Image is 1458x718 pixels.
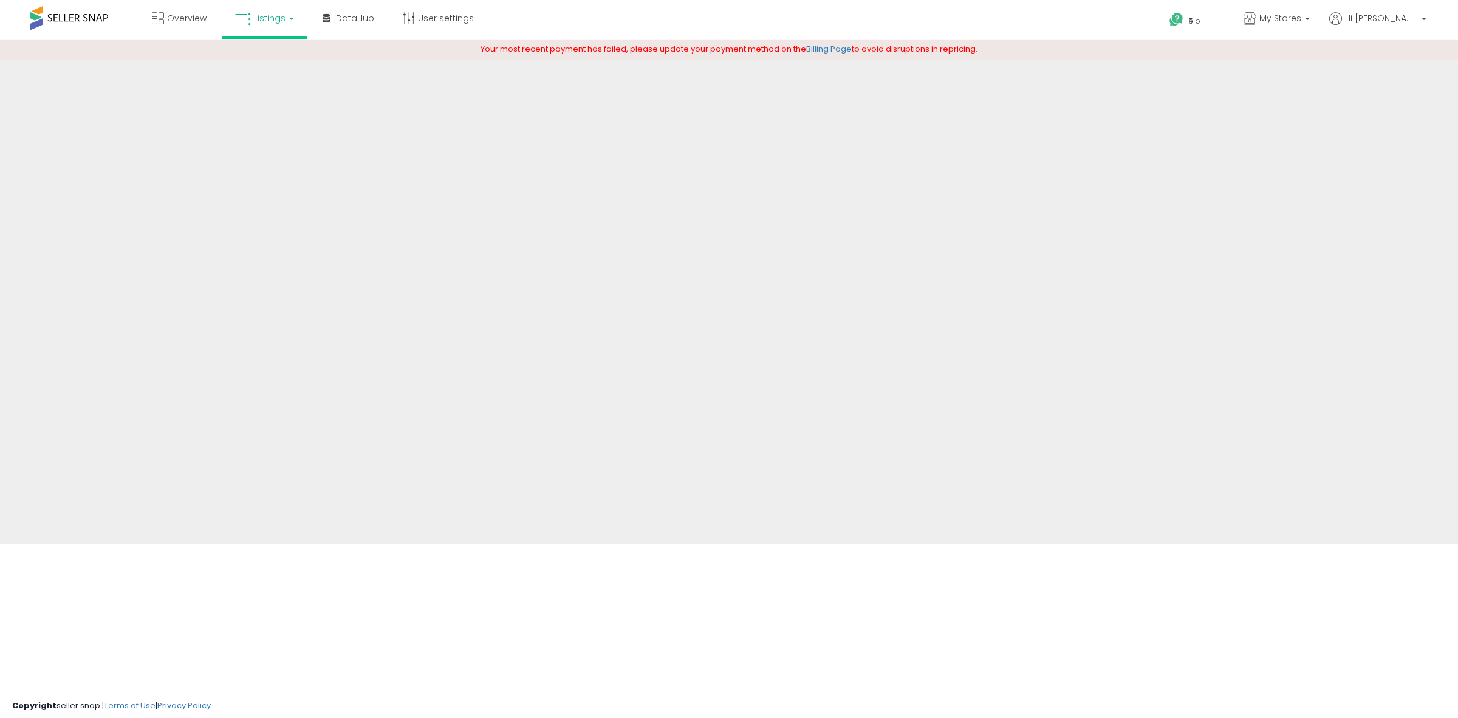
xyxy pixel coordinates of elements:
span: Hi [PERSON_NAME] [1345,12,1418,24]
span: Your most recent payment has failed, please update your payment method on the to avoid disruption... [481,43,977,55]
a: Hi [PERSON_NAME] [1329,12,1426,40]
a: Billing Page [806,43,852,55]
span: DataHub [336,12,374,24]
span: Overview [167,12,207,24]
span: Listings [254,12,286,24]
span: Help [1184,16,1200,26]
a: Help [1160,3,1224,40]
span: My Stores [1259,12,1301,24]
i: Get Help [1169,12,1184,27]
